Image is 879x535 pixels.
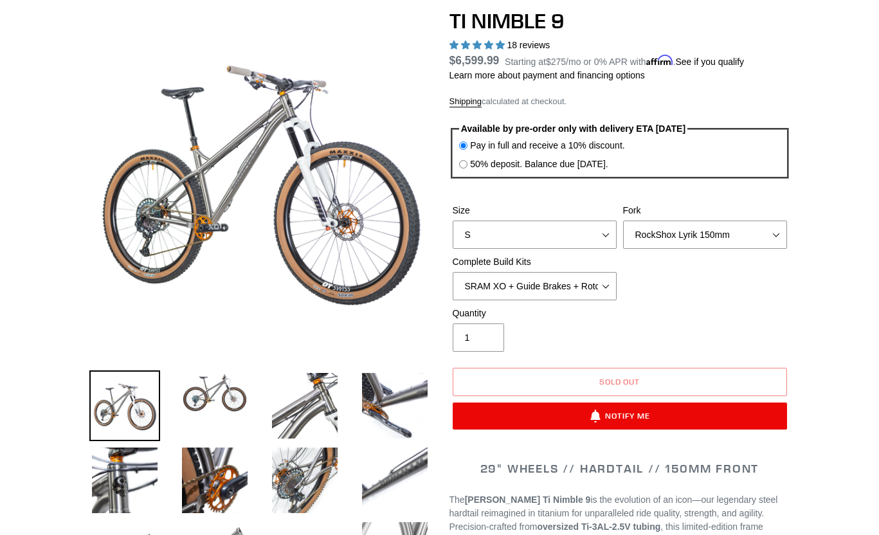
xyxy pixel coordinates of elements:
legend: Available by pre-order only with delivery ETA [DATE] [459,122,687,136]
div: calculated at checkout. [449,95,790,108]
strong: [PERSON_NAME] Ti Nimble 9 [465,494,591,505]
a: Shipping [449,96,482,107]
a: See if you qualify - Learn more about Affirm Financing (opens in modal) [675,57,744,67]
button: Sold out [453,368,787,396]
p: Starting at /mo or 0% APR with . [505,52,744,69]
button: Notify Me [453,403,787,430]
img: Load image into Gallery viewer, TI NIMBLE 9 [269,370,340,441]
strong: oversized Ti-3AL-2.5V tubing [537,521,660,532]
img: Load image into Gallery viewer, TI NIMBLE 9 [89,445,160,516]
span: 18 reviews [507,40,550,50]
span: 29" WHEELS // HARDTAIL // 150MM FRONT [480,461,759,476]
label: Size [453,204,617,217]
label: Pay in full and receive a 10% discount. [470,139,624,152]
img: Load image into Gallery viewer, TI NIMBLE 9 [359,445,430,516]
img: Load image into Gallery viewer, TI NIMBLE 9 [179,370,250,415]
h1: TI NIMBLE 9 [449,9,790,33]
span: $275 [546,57,566,67]
img: Load image into Gallery viewer, TI NIMBLE 9 [269,445,340,516]
label: Quantity [453,307,617,320]
a: Learn more about payment and financing options [449,70,645,80]
label: Fork [623,204,787,217]
img: Load image into Gallery viewer, TI NIMBLE 9 [359,370,430,441]
label: Complete Build Kits [453,255,617,269]
img: Load image into Gallery viewer, TI NIMBLE 9 [179,445,250,516]
span: 4.89 stars [449,40,507,50]
img: Load image into Gallery viewer, TI NIMBLE 9 [89,370,160,441]
span: $6,599.99 [449,54,500,67]
span: Sold out [599,377,640,386]
label: 50% deposit. Balance due [DATE]. [470,158,608,171]
span: Affirm [646,55,673,66]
